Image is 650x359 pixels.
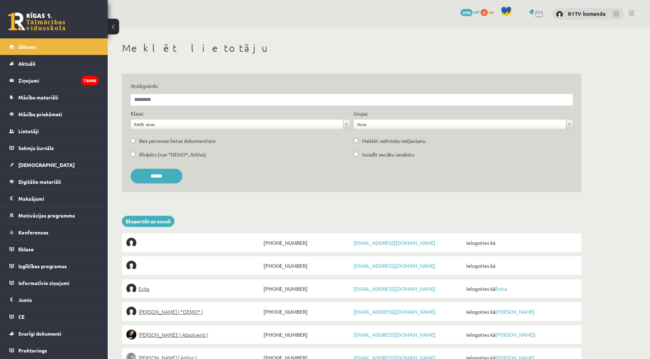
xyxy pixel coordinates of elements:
label: Klase: [131,110,144,117]
span: [PHONE_NUMBER] [262,238,352,248]
span: Digitālie materiāli [18,178,61,185]
img: Sofija Anrio-Karlauska! [126,330,136,340]
span: CE [18,313,24,320]
a: Motivācijas programma [9,207,99,224]
span: Svarīgi dokumenti [18,330,61,337]
span: 3996 [460,9,473,16]
a: 3996 mP [460,9,480,15]
span: [PHONE_NUMBER] [262,261,352,271]
span: xp [489,9,494,15]
span: Sākums [18,43,37,50]
img: Elīna Elizabete Ancveriņa [126,307,136,317]
span: Aktuāli [18,60,36,67]
a: Lietotāji [9,123,99,139]
a: Ziņojumi78040 [9,72,99,89]
a: [EMAIL_ADDRESS][DOMAIN_NAME] [354,308,435,315]
a: [EMAIL_ADDRESS][DOMAIN_NAME] [354,285,435,292]
a: Informatīvie ziņojumi [9,275,99,291]
span: [PHONE_NUMBER] [262,284,352,294]
span: Izglītības programas [18,263,67,269]
span: Mācību priekšmeti [18,111,62,117]
span: Proktorings [18,347,47,354]
span: 0 [481,9,488,16]
label: Izvadīt vecāku sarakstu [362,151,414,158]
span: Ielogoties kā [464,307,577,317]
a: [PERSON_NAME]! ( Absolventi ) [126,330,262,340]
img: Evita [126,284,136,294]
a: [PERSON_NAME] ( *DEMO* ) [126,307,262,317]
span: Informatīvie ziņojumi [18,280,69,286]
label: Grupa: [354,110,368,117]
a: Mācību priekšmeti [9,106,99,122]
span: Ielogoties kā [464,284,577,294]
a: Svarīgi dokumenti [9,325,99,342]
legend: Ziņojumi [18,72,99,89]
span: Konferences [18,229,48,236]
span: [DEMOGRAPHIC_DATA] [18,162,75,168]
span: [PERSON_NAME]! ( Absolventi ) [139,330,208,340]
span: [PERSON_NAME] ( *DEMO* ) [139,307,203,317]
legend: Maksājumi [18,190,99,207]
h1: Meklēt lietotāju [122,42,581,54]
a: Evita [495,285,507,292]
img: R1TV komanda [556,11,563,18]
span: Sekmju žurnāls [18,145,54,151]
a: Evita [126,284,262,294]
a: Sākums [9,38,99,55]
a: 0 xp [481,9,497,15]
a: Visas [354,120,572,129]
a: [EMAIL_ADDRESS][DOMAIN_NAME] [354,262,435,269]
a: Izglītības programas [9,258,99,274]
span: Jumis [18,297,32,303]
a: Rādīt visas [131,120,350,129]
a: Jumis [9,292,99,308]
span: Rādīt visas [134,120,340,129]
a: CE [9,308,99,325]
a: [PERSON_NAME] [495,308,534,315]
span: Ielogoties kā [464,238,577,248]
label: Meklēt radinieku iekļaušanu [362,137,426,145]
span: Mācību materiāli [18,94,58,101]
span: [PHONE_NUMBER] [262,330,352,340]
label: Bez personas lietas dokumentiem [139,137,216,145]
a: Konferences [9,224,99,241]
a: Rīgas 1. Tālmācības vidusskola [8,13,65,31]
a: Eksportēt uz exceli [122,216,174,227]
span: Ielogoties kā [464,261,577,271]
a: Aktuāli [9,55,99,72]
span: Evita [139,284,149,294]
span: Eklase [18,246,34,252]
span: Motivācijas programma [18,212,75,219]
a: [EMAIL_ADDRESS][DOMAIN_NAME] [354,331,435,338]
a: Proktorings [9,342,99,359]
i: 78040 [81,76,99,85]
a: Sekmju žurnāls [9,140,99,156]
span: mP [474,9,480,15]
a: Maksājumi [9,190,99,207]
a: [PERSON_NAME]! [495,331,536,338]
a: Eklase [9,241,99,257]
label: Atslēgvārds: [131,82,573,90]
span: Lietotāji [18,128,39,134]
span: Ielogoties kā [464,330,577,340]
a: Digitālie materiāli [9,173,99,190]
a: [DEMOGRAPHIC_DATA] [9,157,99,173]
span: Visas [357,120,563,129]
a: [EMAIL_ADDRESS][DOMAIN_NAME] [354,239,435,246]
a: Mācību materiāli [9,89,99,106]
a: R1TV komanda [568,10,605,17]
span: [PHONE_NUMBER] [262,307,352,317]
label: Bloķēts (nav *DEMO*, Arhīvs) [139,151,206,158]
